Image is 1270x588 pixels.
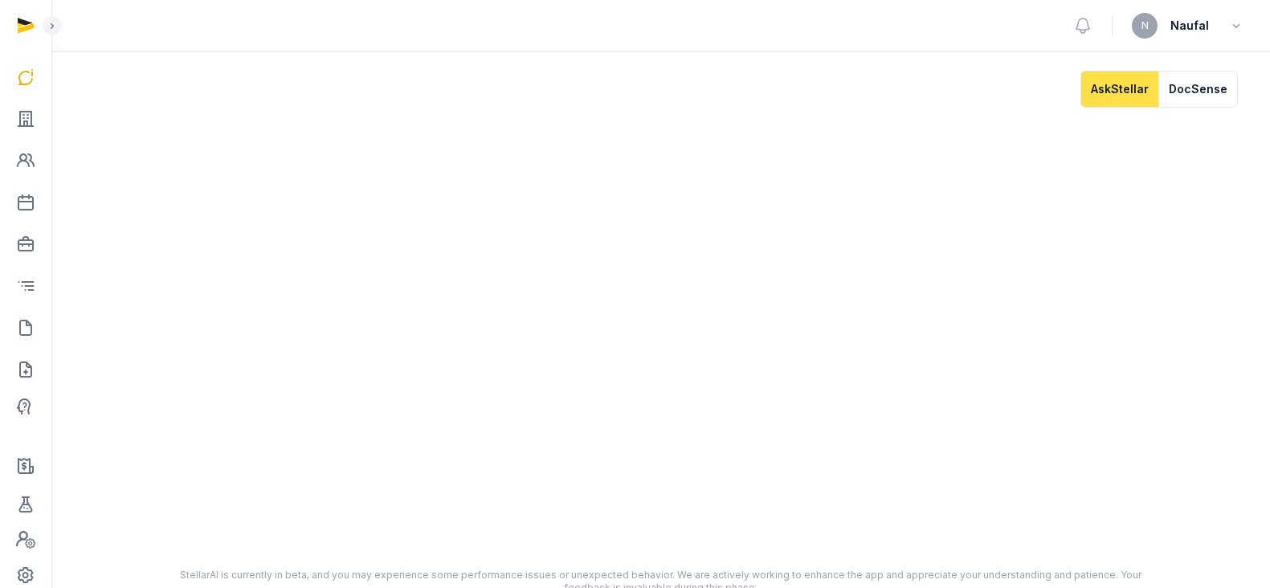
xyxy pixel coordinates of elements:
[1170,16,1209,35] span: Naufal
[1141,21,1149,31] span: N
[1158,71,1238,108] button: DocSense
[1132,13,1158,39] button: N
[1080,71,1158,108] button: AskStellar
